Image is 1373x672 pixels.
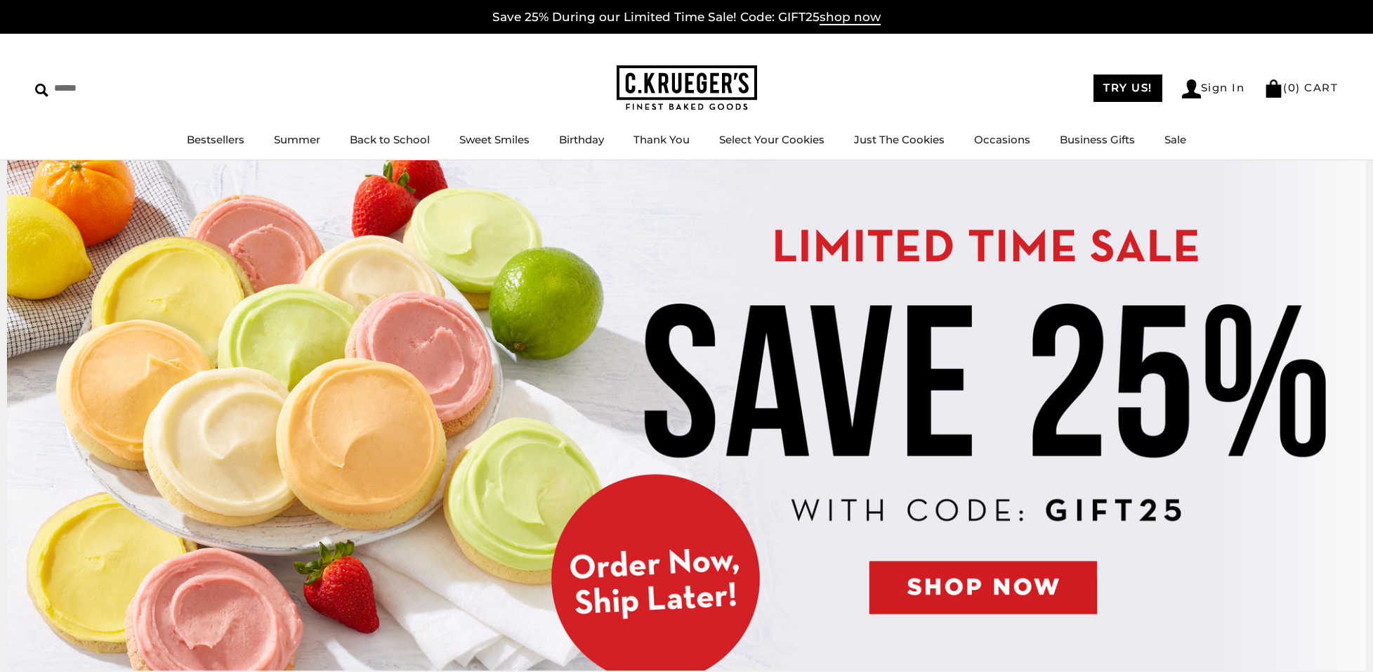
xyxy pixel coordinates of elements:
[492,10,881,25] a: Save 25% During our Limited Time Sale! Code: GIFT25shop now
[1093,75,1162,102] a: TRY US!
[559,133,604,146] a: Birthday
[350,133,430,146] a: Back to School
[274,133,320,146] a: Summer
[719,133,825,146] a: Select Your Cookies
[1264,81,1338,94] a: (0) CART
[1264,79,1283,98] img: Bag
[1288,81,1296,94] span: 0
[854,133,945,146] a: Just The Cookies
[35,84,48,97] img: Search
[187,133,244,146] a: Bestsellers
[7,160,1366,671] img: C.Krueger's Special Offer
[1060,133,1135,146] a: Business Gifts
[1182,79,1245,98] a: Sign In
[35,77,202,99] input: Search
[459,133,530,146] a: Sweet Smiles
[974,133,1030,146] a: Occasions
[633,133,690,146] a: Thank You
[617,65,757,111] img: C.KRUEGER'S
[820,10,881,25] span: shop now
[1164,133,1186,146] a: Sale
[1182,79,1201,98] img: Account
